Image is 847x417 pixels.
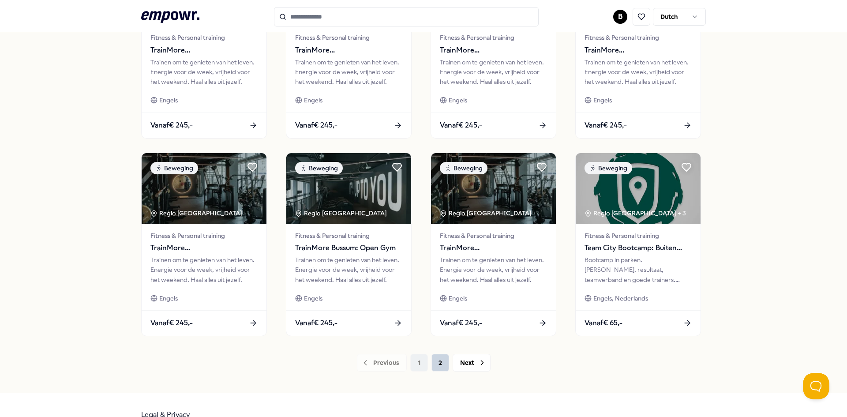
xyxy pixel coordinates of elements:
span: Vanaf € 245,- [585,120,627,131]
div: Trainen om te genieten van het leven. Energie voor de week, vrijheid voor het weekend. Haal alles... [295,57,402,87]
img: package image [286,153,411,224]
span: TrainMore [GEOGRAPHIC_DATA]: Open Gym [585,45,692,56]
span: TrainMore [GEOGRAPHIC_DATA]: Open Gym [150,45,258,56]
span: TrainMore [GEOGRAPHIC_DATA]: Open Gym [150,242,258,254]
div: Regio [GEOGRAPHIC_DATA] + 3 [585,208,686,218]
div: Beweging [440,162,487,174]
span: Engels [304,293,322,303]
span: Engels [449,95,467,105]
span: Engels [159,293,178,303]
div: Trainen om te genieten van het leven. Energie voor de week, vrijheid voor het weekend. Haal alles... [150,57,258,87]
span: Fitness & Personal training [440,231,547,240]
div: Trainen om te genieten van het leven. Energie voor de week, vrijheid voor het weekend. Haal alles... [295,255,402,285]
div: Beweging [295,162,343,174]
span: TrainMore [GEOGRAPHIC_DATA]: Open Gym [295,45,402,56]
iframe: Help Scout Beacon - Open [803,373,829,399]
span: Engels [449,293,467,303]
img: package image [142,153,266,224]
div: Trainen om te genieten van het leven. Energie voor de week, vrijheid voor het weekend. Haal alles... [440,57,547,87]
span: Fitness & Personal training [295,231,402,240]
a: package imageBewegingRegio [GEOGRAPHIC_DATA] + 3Fitness & Personal trainingTeam City Bootcamp: Bu... [575,153,701,336]
div: Regio [GEOGRAPHIC_DATA] [295,208,388,218]
span: Fitness & Personal training [150,33,258,42]
span: Engels, Nederlands [593,293,648,303]
span: TrainMore Bussum: Open Gym [295,242,402,254]
button: Next [453,354,491,372]
div: Regio [GEOGRAPHIC_DATA] [150,208,244,218]
span: TrainMore [GEOGRAPHIC_DATA]: Open Gym [440,45,547,56]
span: Vanaf € 245,- [440,317,482,329]
a: package imageBewegingRegio [GEOGRAPHIC_DATA] Fitness & Personal trainingTrainMore [GEOGRAPHIC_DAT... [141,153,267,336]
div: Beweging [150,162,198,174]
div: Beweging [585,162,632,174]
img: package image [431,153,556,224]
div: Trainen om te genieten van het leven. Energie voor de week, vrijheid voor het weekend. Haal alles... [440,255,547,285]
button: 2 [431,354,449,372]
span: Vanaf € 245,- [440,120,482,131]
span: Engels [159,95,178,105]
span: Vanaf € 245,- [150,120,193,131]
div: Trainen om te genieten van het leven. Energie voor de week, vrijheid voor het weekend. Haal alles... [585,57,692,87]
span: Fitness & Personal training [295,33,402,42]
span: Engels [593,95,612,105]
span: Vanaf € 65,- [585,317,622,329]
div: Bootcamp in parken. [PERSON_NAME], resultaat, teamverband en goede trainers. Persoonlijke doelen ... [585,255,692,285]
span: Fitness & Personal training [585,33,692,42]
span: Engels [304,95,322,105]
span: TrainMore [GEOGRAPHIC_DATA]: Open Gym [440,242,547,254]
span: Team City Bootcamp: Buiten sporten [585,242,692,254]
span: Vanaf € 245,- [150,317,193,329]
span: Vanaf € 245,- [295,317,337,329]
button: B [613,10,627,24]
span: Vanaf € 245,- [295,120,337,131]
div: Trainen om te genieten van het leven. Energie voor de week, vrijheid voor het weekend. Haal alles... [150,255,258,285]
input: Search for products, categories or subcategories [274,7,539,26]
div: Regio [GEOGRAPHIC_DATA] [440,208,533,218]
span: Fitness & Personal training [440,33,547,42]
a: package imageBewegingRegio [GEOGRAPHIC_DATA] Fitness & Personal trainingTrainMore [GEOGRAPHIC_DAT... [431,153,556,336]
img: package image [576,153,701,224]
a: package imageBewegingRegio [GEOGRAPHIC_DATA] Fitness & Personal trainingTrainMore Bussum: Open Gy... [286,153,412,336]
span: Fitness & Personal training [585,231,692,240]
span: Fitness & Personal training [150,231,258,240]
